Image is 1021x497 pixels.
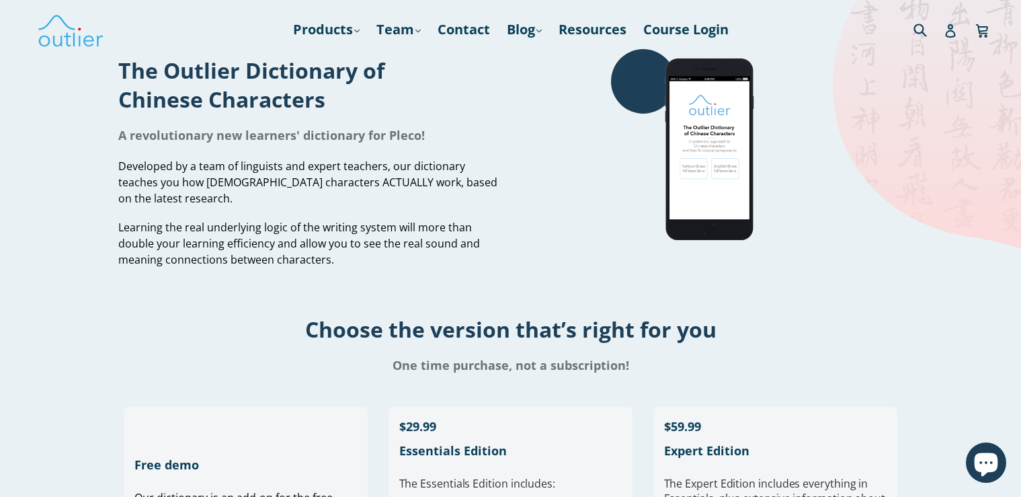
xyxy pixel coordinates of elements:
h1: The Outlier Dictionary of Chinese Characters [118,56,501,114]
a: Products [286,17,366,42]
span: Learning the real underlying logic of the writing system will more than double your learning effi... [118,220,480,267]
h1: Free demo [134,457,358,473]
h1: A revolutionary new learners' dictionary for Pleco! [118,127,501,143]
span: The Essentials Edition includes: [399,476,555,491]
h1: Expert Edition [664,443,887,459]
span: $29.99 [399,418,436,434]
a: Blog [500,17,548,42]
a: Resources [552,17,633,42]
span: $59.99 [664,418,701,434]
a: Contact [431,17,497,42]
a: Course Login [637,17,735,42]
h1: Essentials Edition [399,443,622,459]
inbox-online-store-chat: Shopify online store chat [962,443,1010,486]
a: Team [370,17,427,42]
input: Search [910,15,947,43]
span: The Expert Edition includes e [664,476,809,491]
span: Developed by a team of linguists and expert teachers, our dictionary teaches you how [DEMOGRAPHIC... [118,159,497,206]
img: Outlier Linguistics [37,10,104,49]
